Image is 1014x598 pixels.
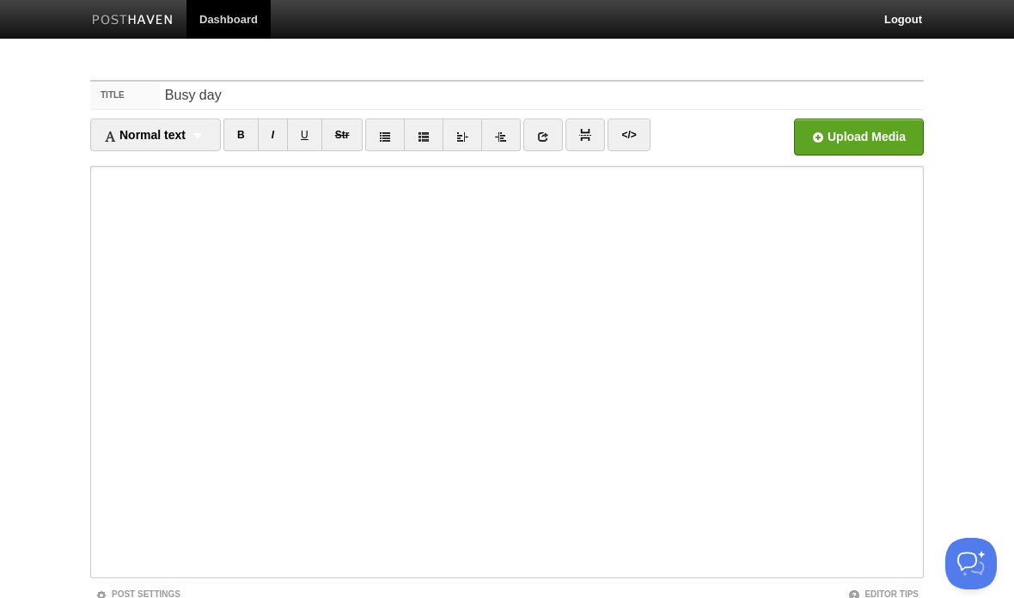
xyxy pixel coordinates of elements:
[92,15,174,27] img: Posthaven-bar
[90,82,160,109] label: Title
[223,119,259,151] a: B
[321,119,363,151] a: Str
[335,129,350,141] del: Str
[608,119,650,151] a: </>
[579,129,591,141] img: pagebreak-icon.png
[945,538,997,589] iframe: Help Scout Beacon - Open
[104,128,186,142] span: Normal text
[287,119,322,151] a: U
[258,119,288,151] a: I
